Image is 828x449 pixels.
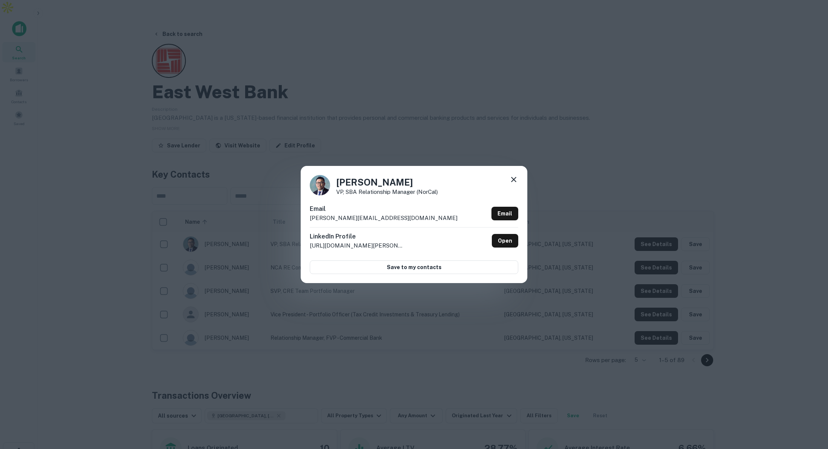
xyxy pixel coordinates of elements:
[310,241,404,250] p: [URL][DOMAIN_NAME][PERSON_NAME]
[491,207,518,220] a: Email
[310,204,457,214] h6: Email
[336,175,438,189] h4: [PERSON_NAME]
[310,260,518,274] button: Save to my contacts
[790,389,828,425] iframe: Chat Widget
[310,175,330,195] img: 1622224675534
[310,232,404,241] h6: LinkedIn Profile
[310,214,457,223] p: [PERSON_NAME][EMAIL_ADDRESS][DOMAIN_NAME]
[492,234,518,248] a: Open
[336,189,438,195] p: VP, SBA Relationship Manager (NorCal)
